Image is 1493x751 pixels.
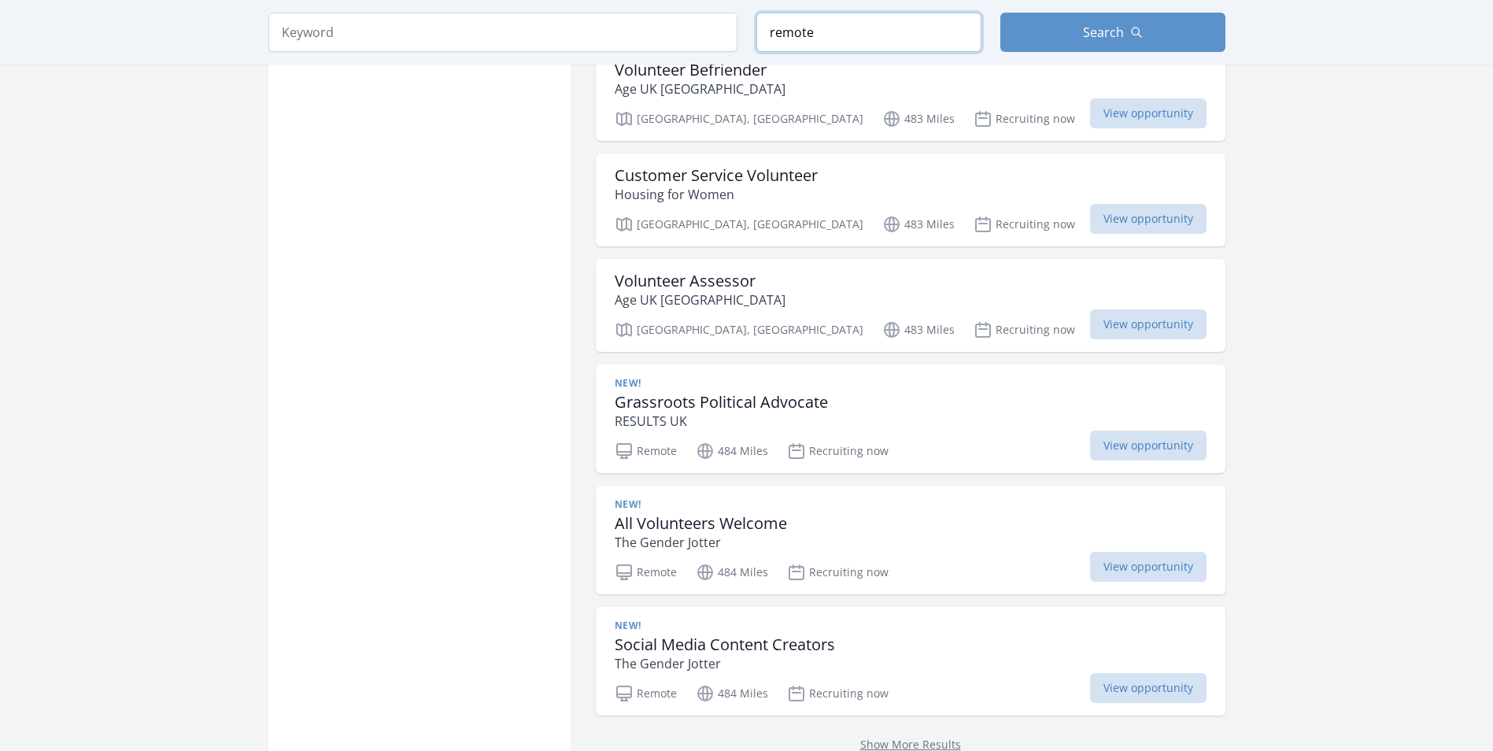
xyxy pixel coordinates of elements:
[974,109,1075,128] p: Recruiting now
[615,166,818,185] h3: Customer Service Volunteer
[696,442,768,461] p: 484 Miles
[596,48,1225,141] a: Volunteer Befriender Age UK [GEOGRAPHIC_DATA] [GEOGRAPHIC_DATA], [GEOGRAPHIC_DATA] 483 Miles Recr...
[615,393,828,412] h3: Grassroots Political Advocate
[615,80,785,98] p: Age UK [GEOGRAPHIC_DATA]
[615,320,863,339] p: [GEOGRAPHIC_DATA], [GEOGRAPHIC_DATA]
[596,364,1225,473] a: New! Grassroots Political Advocate RESULTS UK Remote 484 Miles Recruiting now View opportunity
[615,377,641,390] span: New!
[1090,98,1207,128] span: View opportunity
[615,620,641,632] span: New!
[615,533,787,552] p: The Gender Jotter
[882,320,955,339] p: 483 Miles
[615,684,677,703] p: Remote
[787,563,889,582] p: Recruiting now
[615,61,785,80] h3: Volunteer Befriender
[615,635,835,654] h3: Social Media Content Creators
[756,13,981,52] input: Location
[1000,13,1225,52] button: Search
[615,109,863,128] p: [GEOGRAPHIC_DATA], [GEOGRAPHIC_DATA]
[696,684,768,703] p: 484 Miles
[1083,23,1124,42] span: Search
[696,563,768,582] p: 484 Miles
[1090,204,1207,234] span: View opportunity
[596,486,1225,594] a: New! All Volunteers Welcome The Gender Jotter Remote 484 Miles Recruiting now View opportunity
[615,563,677,582] p: Remote
[596,259,1225,352] a: Volunteer Assessor Age UK [GEOGRAPHIC_DATA] [GEOGRAPHIC_DATA], [GEOGRAPHIC_DATA] 483 Miles Recrui...
[615,498,641,511] span: New!
[974,215,1075,234] p: Recruiting now
[787,684,889,703] p: Recruiting now
[615,514,787,533] h3: All Volunteers Welcome
[1090,552,1207,582] span: View opportunity
[615,215,863,234] p: [GEOGRAPHIC_DATA], [GEOGRAPHIC_DATA]
[268,13,737,52] input: Keyword
[1090,673,1207,703] span: View opportunity
[1090,309,1207,339] span: View opportunity
[974,320,1075,339] p: Recruiting now
[787,442,889,461] p: Recruiting now
[882,109,955,128] p: 483 Miles
[615,272,785,290] h3: Volunteer Assessor
[615,412,828,431] p: RESULTS UK
[615,185,818,204] p: Housing for Women
[615,654,835,673] p: The Gender Jotter
[882,215,955,234] p: 483 Miles
[596,154,1225,246] a: Customer Service Volunteer Housing for Women [GEOGRAPHIC_DATA], [GEOGRAPHIC_DATA] 483 Miles Recru...
[615,442,677,461] p: Remote
[596,607,1225,716] a: New! Social Media Content Creators The Gender Jotter Remote 484 Miles Recruiting now View opportu...
[615,290,785,309] p: Age UK [GEOGRAPHIC_DATA]
[1090,431,1207,461] span: View opportunity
